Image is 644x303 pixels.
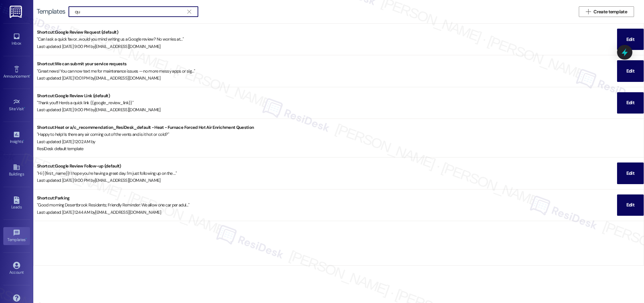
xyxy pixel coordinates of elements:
[37,75,617,82] div: Last updated: [DATE] 10:01 PM by [EMAIL_ADDRESS][DOMAIN_NAME]
[24,106,25,110] span: •
[37,99,617,106] div: " Thank you!!! Here's a quick link {{google_review_link}} "
[37,194,617,201] div: Shortcut: Parking
[37,162,617,169] div: Shortcut: Google Review Follow-up (default)
[37,209,617,216] div: Last updated: [DATE] 12:44 AM by [EMAIL_ADDRESS][DOMAIN_NAME]
[184,7,195,17] button: Clear text
[626,99,634,106] span: Edit
[37,201,617,208] div: " Good morning Desertbrook Residents; Friendly Reminder: We allow one car per adul... "
[626,68,634,75] span: Edit
[617,60,644,82] button: Edit
[626,170,634,177] span: Edit
[30,73,31,78] span: •
[626,36,634,43] span: Edit
[3,194,30,212] a: Leads
[37,8,65,15] div: Templates
[37,68,617,75] div: " Great news! You can now text me for maintenance issues — no more messy apps or sig... "
[3,227,30,245] a: Templates •
[617,162,644,184] button: Edit
[75,7,184,16] input: Search by text or shortcut
[26,236,27,241] span: •
[626,201,634,208] span: Edit
[37,124,644,131] div: Shortcut: Heat or a/c_recommendation_ResiDesk_default - Heat - Furnace Forced Hot Air Enrichment ...
[37,36,617,43] div: " Can I ask a quick favor...would you mind writing us a Google review? No worries at... "
[579,6,634,17] button: Create template
[3,260,30,278] a: Account
[10,6,23,18] img: ResiDesk Logo
[3,31,30,49] a: Inbox
[37,170,617,177] div: " Hi {{first_name}}! I hope you’re having a great day. I'm just following up on the ... "
[617,92,644,114] button: Edit
[37,92,617,99] div: Shortcut: Google Review Link (default)
[3,129,30,147] a: Insights •
[593,8,627,15] span: Create template
[3,161,30,179] a: Buildings
[37,131,644,138] div: " Happy to help! Is there any air coming out of the vents and is it hot or cold? "
[3,96,30,114] a: Site Visit •
[586,9,591,14] i: 
[37,177,617,184] div: Last updated: [DATE] 9:00 PM by [EMAIL_ADDRESS][DOMAIN_NAME]
[37,146,83,151] span: ResiDesk default template
[23,138,24,143] span: •
[187,9,191,14] i: 
[37,43,617,50] div: Last updated: [DATE] 9:00 PM by [EMAIL_ADDRESS][DOMAIN_NAME]
[617,194,644,216] button: Edit
[37,106,617,113] div: Last updated: [DATE] 9:00 PM by [EMAIL_ADDRESS][DOMAIN_NAME]
[37,29,617,36] div: Shortcut: Google Review Request (default)
[37,60,617,67] div: Shortcut: We can submit your service requests
[617,29,644,50] button: Edit
[37,138,644,145] div: Last updated: [DATE] 12:02 AM by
